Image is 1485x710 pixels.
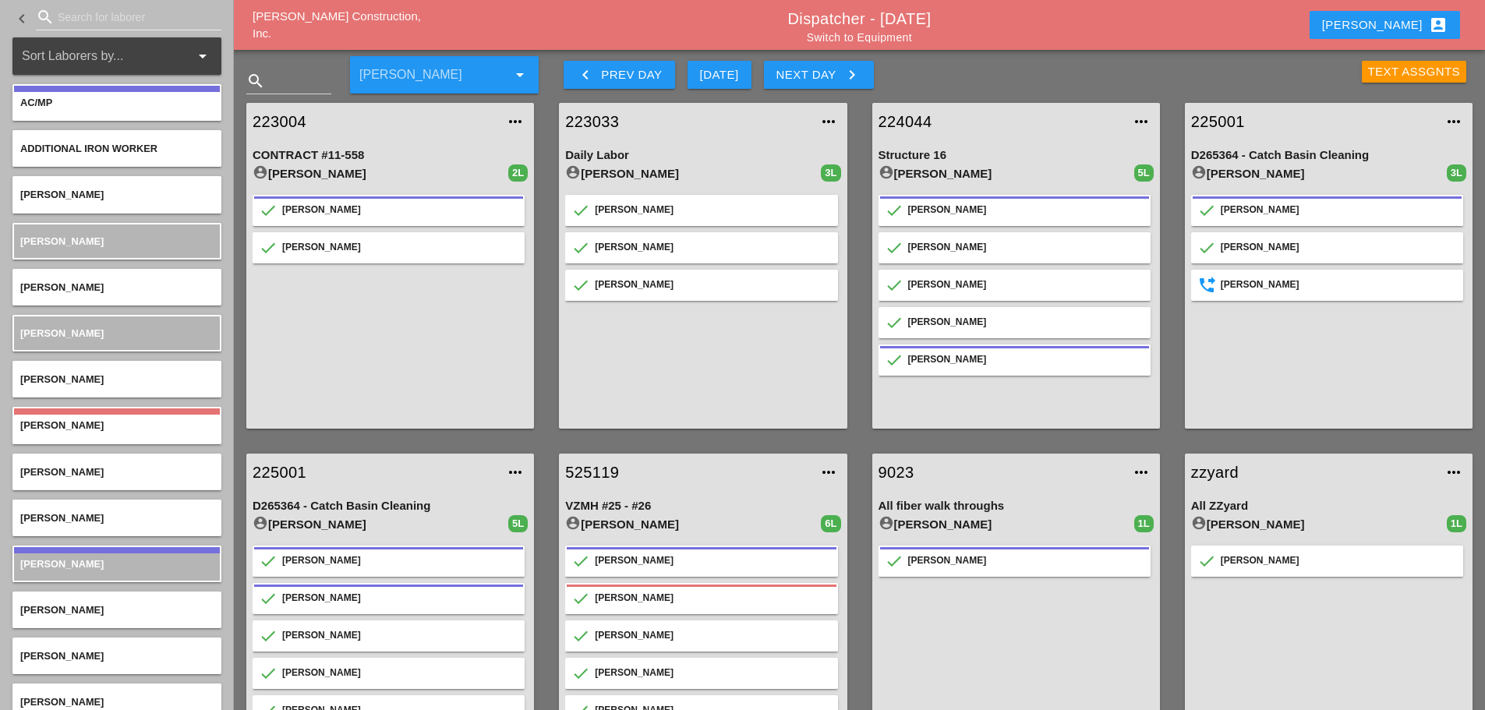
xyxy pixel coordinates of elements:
[20,558,104,570] span: [PERSON_NAME]
[1221,240,1455,256] div: [PERSON_NAME]
[20,373,104,385] span: [PERSON_NAME]
[573,203,589,218] i: Confirmed
[1199,203,1215,218] i: Confirmed
[564,61,674,89] button: Prev Day
[565,164,581,180] i: account_circle
[819,112,838,131] i: more_horiz
[1310,11,1460,39] button: [PERSON_NAME]
[595,277,829,293] div: [PERSON_NAME]
[565,164,821,183] div: [PERSON_NAME]
[879,515,894,531] i: account_circle
[1134,164,1154,182] div: 5L
[58,5,200,30] input: Search for laborer
[879,147,1154,164] div: Structure 16
[1199,277,1215,293] i: SendSuccess
[1447,515,1466,532] div: 1L
[1191,164,1207,180] i: account_circle
[565,461,809,484] a: 525119
[1322,16,1448,34] div: [PERSON_NAME]
[260,240,276,256] i: Confirmed
[20,97,52,108] span: AC/MP
[246,72,265,90] i: search
[20,189,104,200] span: [PERSON_NAME]
[36,8,55,26] i: search
[908,315,1143,330] div: [PERSON_NAME]
[879,164,894,180] i: account_circle
[1368,63,1461,81] div: Text Assgnts
[908,203,1143,218] div: [PERSON_NAME]
[700,66,739,84] div: [DATE]
[282,628,517,644] div: [PERSON_NAME]
[20,696,104,708] span: [PERSON_NAME]
[821,164,840,182] div: 3L
[282,203,517,218] div: [PERSON_NAME]
[565,515,821,534] div: [PERSON_NAME]
[20,143,157,154] span: Additional Iron Worker
[20,650,104,662] span: [PERSON_NAME]
[253,147,528,164] div: CONTRACT #11-558
[573,240,589,256] i: Confirmed
[1191,515,1207,531] i: account_circle
[20,419,104,431] span: [PERSON_NAME]
[1199,240,1215,256] i: Confirmed
[879,515,1134,534] div: [PERSON_NAME]
[879,164,1134,183] div: [PERSON_NAME]
[253,164,268,180] i: account_circle
[821,515,840,532] div: 6L
[282,666,517,681] div: [PERSON_NAME]
[260,553,276,569] i: Confirmed
[1362,61,1467,83] button: Text Assgnts
[253,515,268,531] i: account_circle
[886,352,902,368] i: Confirmed
[253,9,421,41] a: [PERSON_NAME] Construction, Inc.
[776,65,861,84] div: Next Day
[565,147,840,164] div: Daily Labor
[12,9,31,28] i: keyboard_arrow_left
[595,666,829,681] div: [PERSON_NAME]
[1444,463,1463,482] i: more_horiz
[1132,112,1151,131] i: more_horiz
[253,461,497,484] a: 225001
[565,110,809,133] a: 223033
[20,327,104,339] span: [PERSON_NAME]
[20,281,104,293] span: [PERSON_NAME]
[1134,515,1154,532] div: 1L
[843,65,861,84] i: keyboard_arrow_right
[807,31,912,44] a: Switch to Equipment
[253,110,497,133] a: 223004
[506,112,525,131] i: more_horiz
[576,65,662,84] div: Prev Day
[253,497,528,515] div: D265364 - Catch Basin Cleaning
[595,591,829,606] div: [PERSON_NAME]
[565,497,840,515] div: VZMH #25 - #26
[1429,16,1448,34] i: account_box
[565,515,581,531] i: account_circle
[282,591,517,606] div: [PERSON_NAME]
[908,240,1143,256] div: [PERSON_NAME]
[260,591,276,606] i: Confirmed
[908,352,1143,368] div: [PERSON_NAME]
[886,240,902,256] i: Confirmed
[1191,147,1466,164] div: D265364 - Catch Basin Cleaning
[1132,463,1151,482] i: more_horiz
[573,591,589,606] i: Confirmed
[573,553,589,569] i: Confirmed
[1191,497,1466,515] div: All ZZyard
[1191,515,1447,534] div: [PERSON_NAME]
[20,512,104,524] span: [PERSON_NAME]
[20,235,104,247] span: [PERSON_NAME]
[879,110,1123,133] a: 224044
[1221,553,1455,569] div: [PERSON_NAME]
[511,65,529,84] i: arrow_drop_down
[879,497,1154,515] div: All fiber walk throughs
[20,466,104,478] span: [PERSON_NAME]
[573,666,589,681] i: Confirmed
[886,277,902,293] i: Confirmed
[573,628,589,644] i: Confirmed
[260,628,276,644] i: Confirmed
[1444,112,1463,131] i: more_horiz
[595,628,829,644] div: [PERSON_NAME]
[573,277,589,293] i: Confirmed
[595,203,829,218] div: [PERSON_NAME]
